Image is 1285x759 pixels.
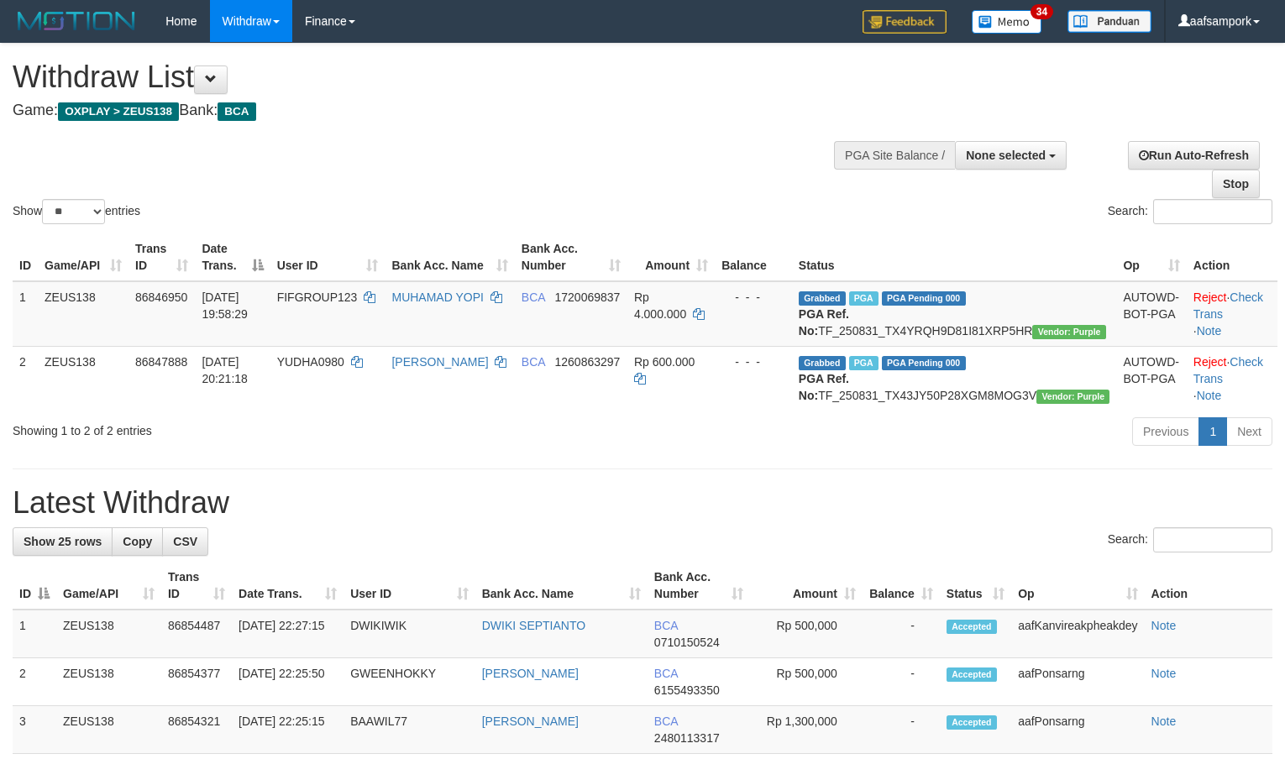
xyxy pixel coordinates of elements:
[1116,281,1186,347] td: AUTOWD-BOT-PGA
[13,706,56,754] td: 3
[1108,199,1272,224] label: Search:
[1197,324,1222,338] a: Note
[13,658,56,706] td: 2
[173,535,197,548] span: CSV
[1108,527,1272,552] label: Search:
[1011,706,1144,754] td: aafPonsarng
[1187,281,1277,347] td: · ·
[792,346,1117,411] td: TF_250831_TX43JY50P28XGM8MOG3V
[654,683,720,697] span: Copy 6155493350 to clipboard
[13,527,113,556] a: Show 25 rows
[554,355,620,369] span: Copy 1260863297 to clipboard
[277,291,358,304] span: FIFGROUP123
[1011,658,1144,706] td: aafPonsarng
[482,619,585,632] a: DWIKI SEPTIANTO
[947,715,997,730] span: Accepted
[750,658,863,706] td: Rp 500,000
[202,291,248,321] span: [DATE] 19:58:29
[750,610,863,658] td: Rp 500,000
[1198,417,1227,446] a: 1
[834,141,955,170] div: PGA Site Balance /
[1193,291,1263,321] a: Check Trans
[634,355,695,369] span: Rp 600.000
[1011,610,1144,658] td: aafKanvireakpheakdey
[391,291,483,304] a: MUHAMAD YOPI
[1187,233,1277,281] th: Action
[13,102,840,119] h4: Game: Bank:
[654,715,678,728] span: BCA
[277,355,344,369] span: YUDHA0980
[1011,562,1144,610] th: Op: activate to sort column ascending
[799,356,846,370] span: Grabbed
[721,353,785,370] div: - - -
[955,141,1067,170] button: None selected
[654,619,678,632] span: BCA
[161,562,232,610] th: Trans ID: activate to sort column ascending
[135,291,187,304] span: 86846950
[1193,355,1227,369] a: Reject
[1151,667,1177,680] a: Note
[344,658,475,706] td: GWEENHOKKY
[13,610,56,658] td: 1
[195,233,270,281] th: Date Trans.: activate to sort column descending
[947,667,997,682] span: Accepted
[482,715,579,728] a: [PERSON_NAME]
[522,291,545,304] span: BCA
[634,291,686,321] span: Rp 4.000.000
[232,610,344,658] td: [DATE] 22:27:15
[270,233,385,281] th: User ID: activate to sort column ascending
[863,706,940,754] td: -
[1153,527,1272,552] input: Search:
[58,102,179,121] span: OXPLAY > ZEUS138
[1036,390,1109,404] span: Vendor URL: https://trx4.1velocity.biz
[750,706,863,754] td: Rp 1,300,000
[13,346,38,411] td: 2
[13,60,840,94] h1: Withdraw List
[1132,417,1199,446] a: Previous
[38,233,128,281] th: Game/API: activate to sort column ascending
[1212,170,1260,198] a: Stop
[391,355,488,369] a: [PERSON_NAME]
[344,706,475,754] td: BAAWIL77
[232,658,344,706] td: [DATE] 22:25:50
[1067,10,1151,33] img: panduan.png
[1116,233,1186,281] th: Op: activate to sort column ascending
[162,527,208,556] a: CSV
[128,233,195,281] th: Trans ID: activate to sort column ascending
[1128,141,1260,170] a: Run Auto-Refresh
[56,610,161,658] td: ZEUS138
[123,535,152,548] span: Copy
[56,706,161,754] td: ZEUS138
[135,355,187,369] span: 86847888
[232,706,344,754] td: [DATE] 22:25:15
[515,233,627,281] th: Bank Acc. Number: activate to sort column ascending
[1151,619,1177,632] a: Note
[882,291,966,306] span: PGA Pending
[654,731,720,745] span: Copy 2480113317 to clipboard
[863,10,947,34] img: Feedback.jpg
[344,610,475,658] td: DWIKIWIK
[863,562,940,610] th: Balance: activate to sort column ascending
[972,10,1042,34] img: Button%20Memo.svg
[13,562,56,610] th: ID: activate to sort column descending
[13,281,38,347] td: 1
[799,307,849,338] b: PGA Ref. No:
[1193,355,1263,385] a: Check Trans
[475,562,648,610] th: Bank Acc. Name: activate to sort column ascending
[161,610,232,658] td: 86854487
[38,346,128,411] td: ZEUS138
[161,706,232,754] td: 86854321
[56,658,161,706] td: ZEUS138
[1116,346,1186,411] td: AUTOWD-BOT-PGA
[161,658,232,706] td: 86854377
[13,416,523,439] div: Showing 1 to 2 of 2 entries
[799,372,849,402] b: PGA Ref. No:
[13,486,1272,520] h1: Latest Withdraw
[863,658,940,706] td: -
[13,199,140,224] label: Show entries
[232,562,344,610] th: Date Trans.: activate to sort column ascending
[56,562,161,610] th: Game/API: activate to sort column ascending
[792,281,1117,347] td: TF_250831_TX4YRQH9D81I81XRP5HR
[654,636,720,649] span: Copy 0710150524 to clipboard
[112,527,163,556] a: Copy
